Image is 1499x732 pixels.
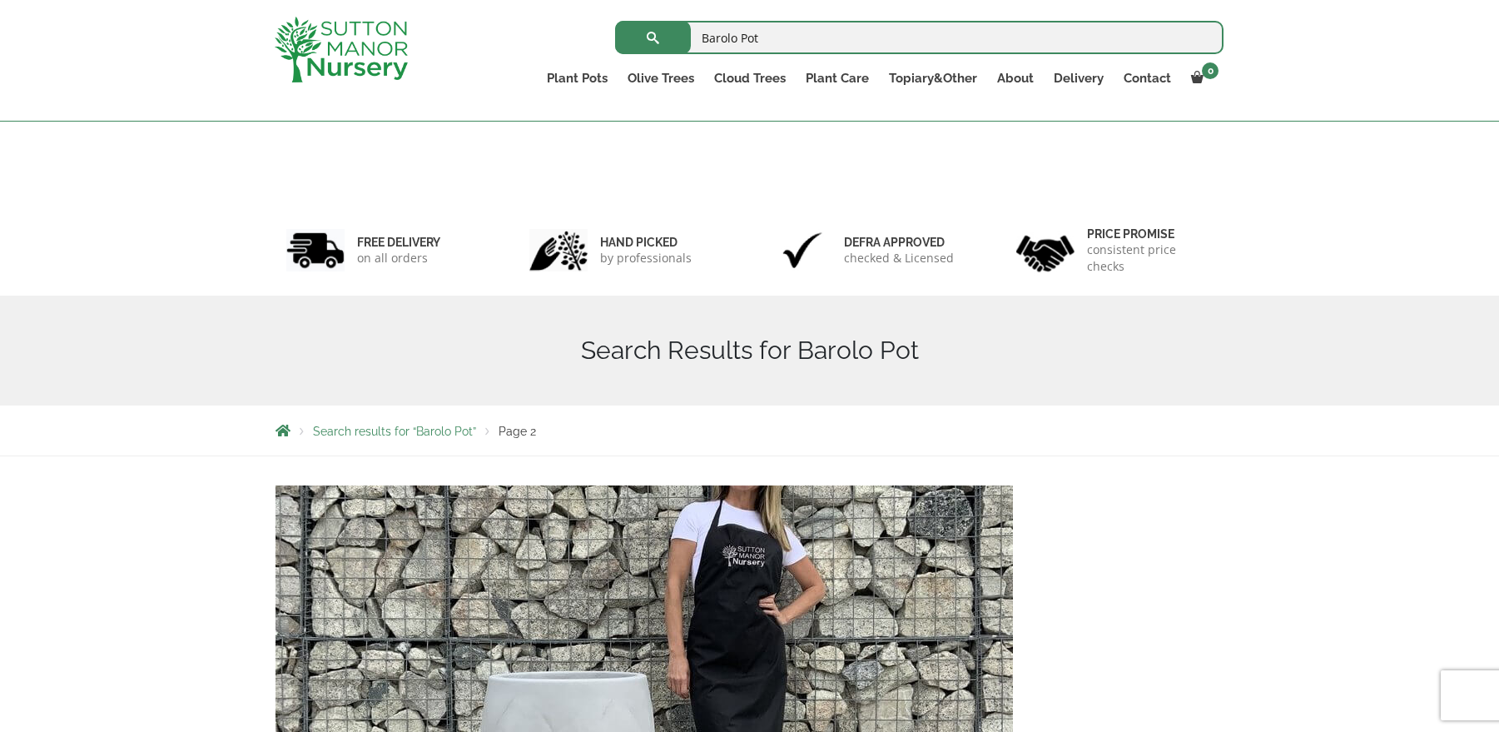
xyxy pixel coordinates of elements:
h6: hand picked [600,235,692,250]
a: The Barolo Pot 50 Colour Greystone (Resin) [275,655,1013,671]
input: Search... [615,21,1224,54]
a: Plant Pots [537,67,618,90]
span: 0 [1202,62,1219,79]
h6: Price promise [1087,227,1214,242]
a: Olive Trees [618,67,704,90]
img: 2.jpg [529,229,588,271]
p: consistent price checks [1087,242,1214,275]
img: 4.jpg [1016,225,1075,276]
img: logo [275,17,408,82]
span: Page 2 [499,425,536,438]
a: 0 [1181,67,1224,90]
a: About [987,67,1044,90]
p: by professionals [600,250,692,266]
a: Search results for “Barolo Pot” [313,425,476,438]
a: Plant Care [796,67,879,90]
img: 1.jpg [286,229,345,271]
h6: Defra approved [844,235,954,250]
a: Cloud Trees [704,67,796,90]
a: Delivery [1044,67,1114,90]
p: on all orders [357,250,440,266]
a: Topiary&Other [879,67,987,90]
img: 3.jpg [773,229,831,271]
h6: FREE DELIVERY [357,235,440,250]
nav: Breadcrumbs [275,424,1224,437]
h1: Search Results for Barolo Pot [275,336,1224,366]
p: checked & Licensed [844,250,954,266]
a: Contact [1114,67,1181,90]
